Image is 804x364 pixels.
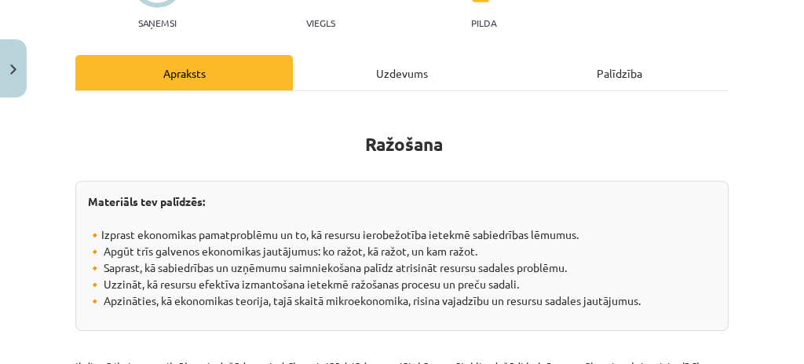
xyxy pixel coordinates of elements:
div: Uzdevums [293,55,510,90]
p: Viegls [306,17,335,28]
p: Saņemsi [132,17,183,28]
div: Apraksts [75,55,293,90]
div: Palīdzība [511,55,729,90]
strong: Materiāls tev palīdzēs: 🔸 [88,194,205,241]
img: icon-close-lesson-0947bae3869378f0d4975bcd49f059093ad1ed9edebbc8119c70593378902aed.svg [10,64,16,75]
p: Izprast ekonomikas pamatproblēmu un to, kā resursu ierobežotība ietekmē sabiedrības lēmumus. 🔸 Ap... [88,193,716,309]
strong: Ražošana [365,133,443,156]
p: pilda [471,17,496,28]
